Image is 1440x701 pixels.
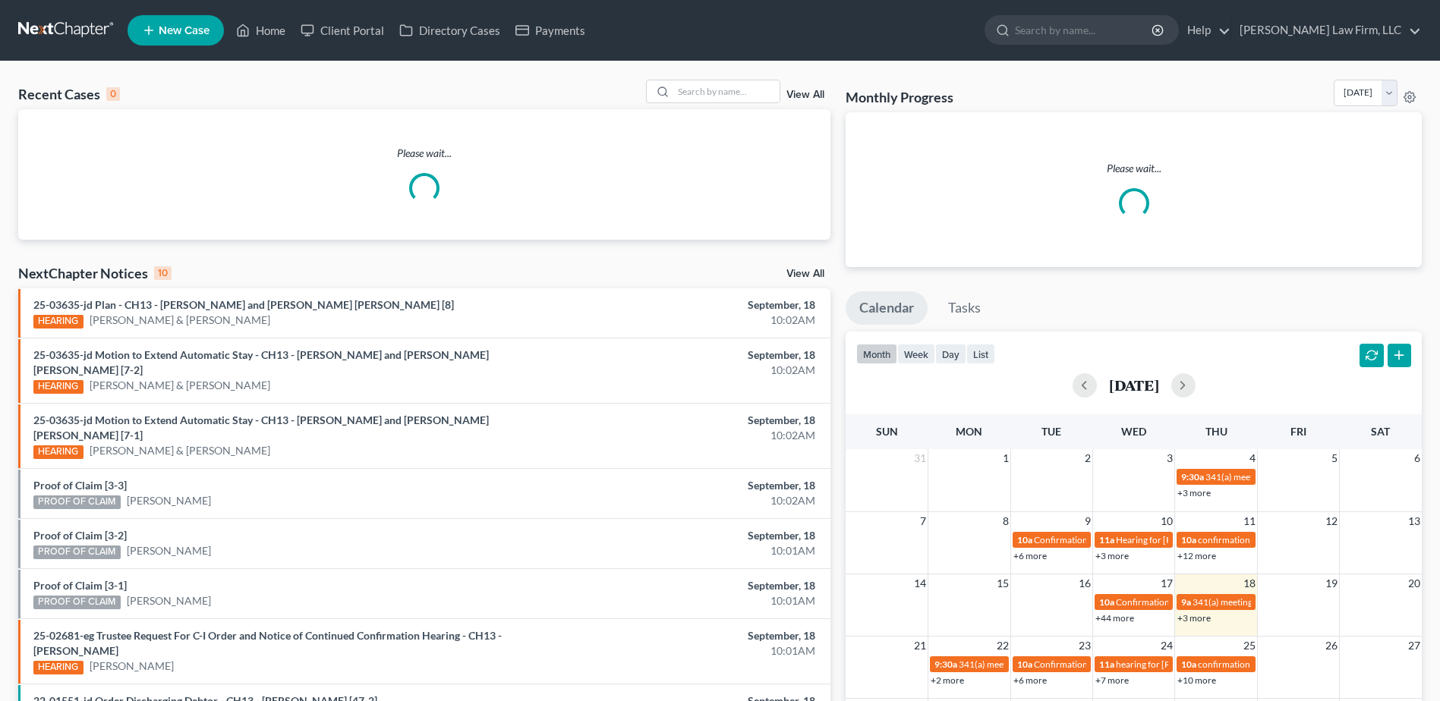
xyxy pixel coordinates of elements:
[565,528,815,543] div: September, 18
[1198,534,1369,545] span: confirmation hearing for [PERSON_NAME]
[565,578,815,593] div: September, 18
[1193,596,1339,608] span: 341(a) meeting for [PERSON_NAME]
[1017,534,1032,545] span: 10a
[90,659,174,674] a: [PERSON_NAME]
[912,574,928,593] span: 14
[1330,449,1339,467] span: 5
[846,88,953,106] h3: Monthly Progress
[33,495,121,509] div: PROOF OF CLAIM
[1077,574,1092,593] span: 16
[1116,534,1324,545] span: Hearing for [PERSON_NAME] and [PERSON_NAME]
[90,313,270,328] a: [PERSON_NAME] & [PERSON_NAME]
[565,413,815,428] div: September, 18
[18,146,830,161] p: Please wait...
[1159,512,1174,530] span: 10
[1407,574,1422,593] span: 20
[912,637,928,655] span: 21
[33,596,121,609] div: PROOF OF CLAIM
[1013,674,1047,686] a: +6 more
[1232,17,1421,44] a: [PERSON_NAME] Law Firm, LLC
[159,25,210,36] span: New Case
[1181,534,1196,545] span: 10a
[565,347,815,363] div: September, 18
[1121,425,1146,438] span: Wed
[966,344,995,364] button: list
[959,659,1105,670] span: 341(a) meeting for [PERSON_NAME]
[1083,512,1092,530] span: 9
[673,80,780,102] input: Search by name...
[1116,659,1233,670] span: hearing for [PERSON_NAME]
[912,449,928,467] span: 31
[1181,659,1196,670] span: 10a
[846,291,928,325] a: Calendar
[1290,425,1306,438] span: Fri
[995,574,1010,593] span: 15
[956,425,982,438] span: Mon
[1034,534,1206,545] span: Confirmation hearing for [PERSON_NAME]
[565,297,815,313] div: September, 18
[897,344,935,364] button: week
[1180,17,1230,44] a: Help
[858,161,1410,176] p: Please wait...
[1177,487,1211,498] a: +3 more
[1095,674,1129,686] a: +7 more
[33,315,84,328] div: HEARING
[565,478,815,493] div: September, 18
[33,629,502,657] a: 25-02681-eg Trustee Request For C-I Order and Notice of Continued Confirmation Hearing - CH13 - [...
[1181,596,1191,608] span: 9a
[1205,471,1352,483] span: 341(a) meeting for [PERSON_NAME]
[1001,512,1010,530] span: 8
[1041,425,1061,438] span: Tue
[1242,637,1257,655] span: 25
[1205,425,1227,438] span: Thu
[1324,512,1339,530] span: 12
[127,543,211,558] a: [PERSON_NAME]
[18,85,120,103] div: Recent Cases
[1095,550,1129,561] a: +3 more
[1198,659,1369,670] span: confirmation hearing for [PERSON_NAME]
[931,674,964,686] a: +2 more
[1324,574,1339,593] span: 19
[565,428,815,443] div: 10:02AM
[293,17,392,44] a: Client Portal
[106,87,120,101] div: 0
[127,593,211,608] a: [PERSON_NAME]
[33,545,121,559] div: PROOF OF CLAIM
[1159,574,1174,593] span: 17
[1181,471,1204,483] span: 9:30a
[1177,612,1211,624] a: +3 more
[154,266,172,280] div: 10
[1099,534,1114,545] span: 11a
[1159,637,1174,655] span: 24
[1242,574,1257,593] span: 18
[565,543,815,558] div: 10:01AM
[228,17,293,44] a: Home
[565,363,815,378] div: 10:02AM
[1099,659,1114,670] span: 11a
[1013,550,1047,561] a: +6 more
[1083,449,1092,467] span: 2
[565,313,815,328] div: 10:02AM
[786,90,824,100] a: View All
[1116,596,1290,608] span: Confirmation Hearing for [PERSON_NAME]
[1371,425,1390,438] span: Sat
[934,291,994,325] a: Tasks
[1248,449,1257,467] span: 4
[1095,612,1134,624] a: +44 more
[90,443,270,458] a: [PERSON_NAME] & [PERSON_NAME]
[856,344,897,364] button: month
[565,493,815,508] div: 10:02AM
[935,344,966,364] button: day
[786,269,824,279] a: View All
[876,425,898,438] span: Sun
[1165,449,1174,467] span: 3
[1017,659,1032,670] span: 10a
[1324,637,1339,655] span: 26
[33,348,489,376] a: 25-03635-jd Motion to Extend Automatic Stay - CH13 - [PERSON_NAME] and [PERSON_NAME] [PERSON_NAME...
[1034,659,1208,670] span: Confirmation Hearing for [PERSON_NAME]
[508,17,593,44] a: Payments
[90,378,270,393] a: [PERSON_NAME] & [PERSON_NAME]
[1407,637,1422,655] span: 27
[1099,596,1114,608] span: 10a
[1177,550,1216,561] a: +12 more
